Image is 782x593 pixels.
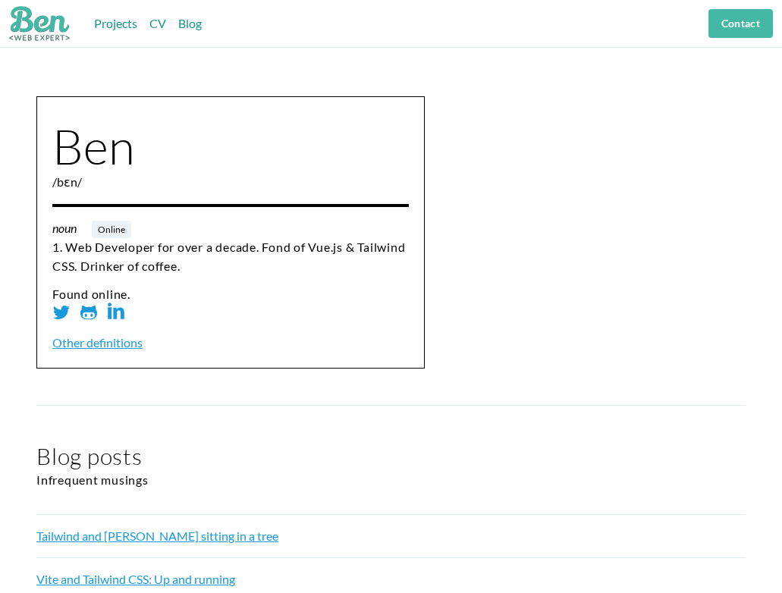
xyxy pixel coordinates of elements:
[52,334,409,353] div: Other definitions
[52,173,409,192] div: /bɛn/
[149,16,166,30] a: CV
[94,16,137,30] a: Projects
[36,442,746,471] h2: Blog posts
[708,9,773,38] a: Contact
[36,471,746,490] p: Infrequent musings
[52,238,409,276] p: 1. Web Developer for over a decade. Fond of Vue.js & Tailwind CSS. Drinker of coffee.
[9,6,70,41] img: Ben: web expert logo
[36,529,278,543] a: Tailwind and [PERSON_NAME] sitting in a tree
[52,285,409,304] p: Found online.
[52,221,77,235] em: noun
[92,221,131,238] span: Online
[178,16,202,30] a: Blog
[52,118,409,173] h1: Ben
[36,572,235,586] a: Vite and Tailwind CSS: Up and running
